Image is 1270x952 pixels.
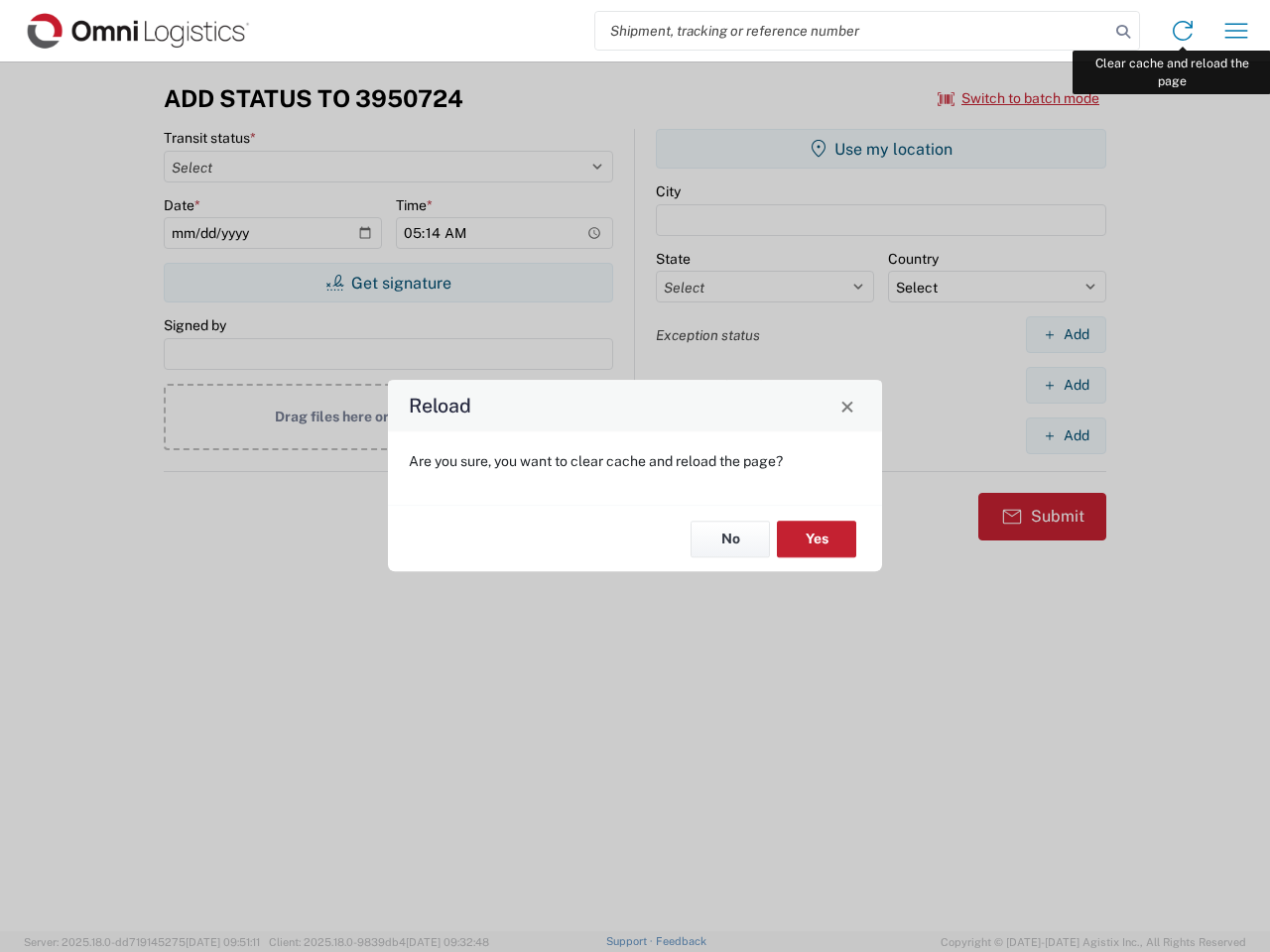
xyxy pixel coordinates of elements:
button: Yes [777,521,856,557]
p: Are you sure, you want to clear cache and reload the page? [409,452,861,470]
button: No [691,521,770,557]
input: Shipment, tracking or reference number [595,12,1109,50]
button: Close [833,392,861,419]
h4: Reload [409,392,471,420]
